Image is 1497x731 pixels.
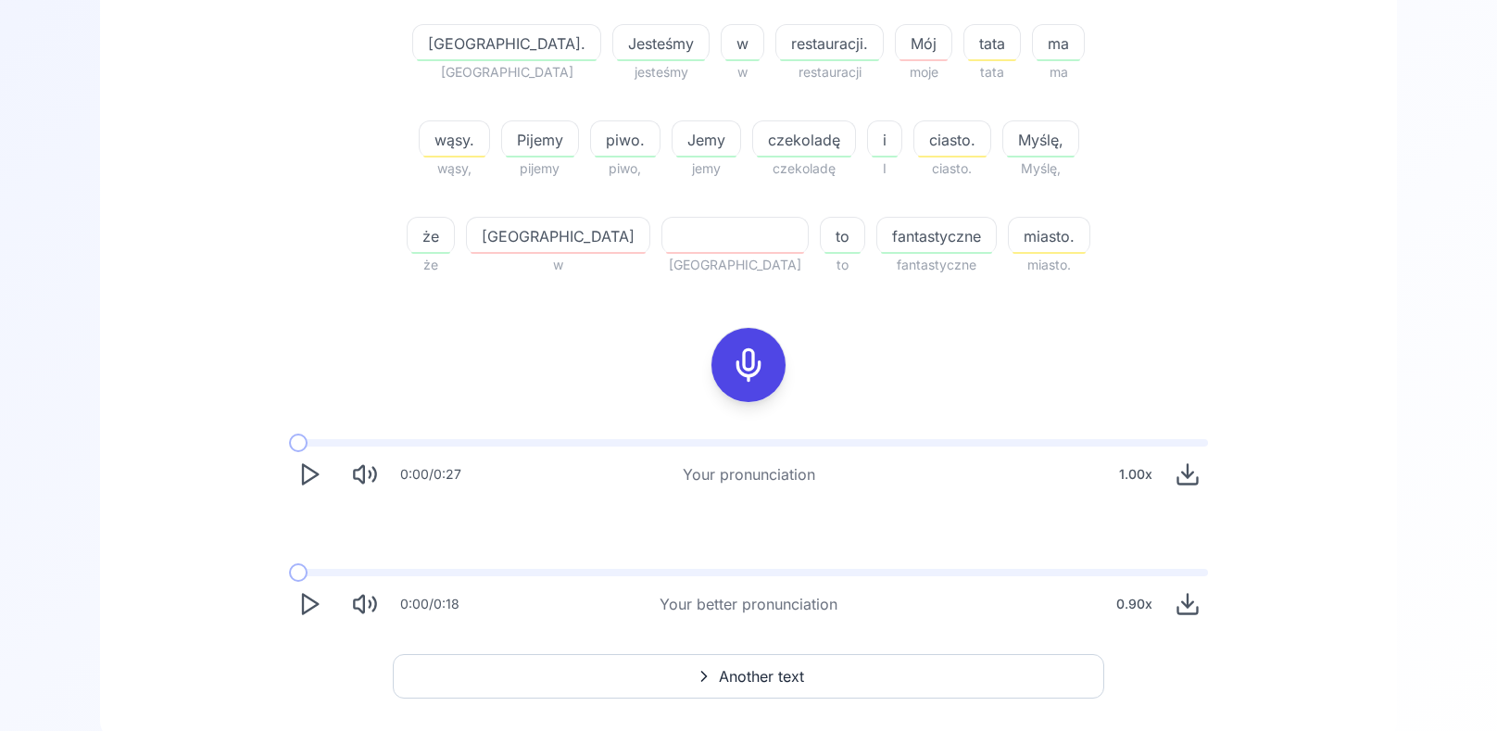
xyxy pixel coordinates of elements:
[591,129,660,151] span: piwo.
[963,24,1021,61] button: tata
[289,454,330,495] button: Play
[412,24,601,61] button: [GEOGRAPHIC_DATA].
[408,225,454,247] span: że
[345,584,385,624] button: Mute
[590,120,660,158] button: piwo.
[753,129,855,151] span: czekoladę
[876,217,997,254] button: fantastyczne
[721,24,764,61] button: w
[612,24,710,61] button: Jesteśmy
[1002,120,1079,158] button: Myślę,
[400,595,459,613] div: 0:00 / 0:18
[820,217,865,254] button: to
[868,129,901,151] span: i
[501,158,579,180] span: pijemy
[895,61,952,83] span: moje
[1008,254,1090,276] span: miasto.
[877,225,996,247] span: fantastyczne
[407,217,455,254] button: że
[776,32,883,55] span: restauracji.
[683,463,815,485] div: Your pronunciation
[393,654,1104,699] button: Another text
[775,24,884,61] button: restauracji.
[590,158,660,180] span: piwo,
[896,32,951,55] span: Mój
[1109,586,1160,623] div: 0.90 x
[661,254,809,276] span: [GEOGRAPHIC_DATA]
[672,158,741,180] span: jemy
[752,120,856,158] button: czekoladę
[412,61,601,83] span: [GEOGRAPHIC_DATA]
[1009,225,1089,247] span: miasto.
[1167,584,1208,624] button: Download audio
[673,129,740,151] span: Jemy
[419,158,490,180] span: wąsy,
[1003,129,1078,151] span: Myślę,
[895,24,952,61] button: Mój
[964,32,1020,55] span: tata
[420,129,489,151] span: wąsy.
[913,120,991,158] button: ciasto.
[612,61,710,83] span: jesteśmy
[820,254,865,276] span: to
[467,225,649,247] span: [GEOGRAPHIC_DATA]
[1033,32,1084,55] span: ma
[400,465,461,484] div: 0:00 / 0:27
[501,120,579,158] button: Pijemy
[1167,454,1208,495] button: Download audio
[1032,24,1085,61] button: ma
[1008,217,1090,254] button: miasto.
[913,158,991,180] span: ciasto.
[466,217,650,254] button: [GEOGRAPHIC_DATA]
[345,454,385,495] button: Mute
[867,158,902,180] span: I
[289,584,330,624] button: Play
[413,32,600,55] span: [GEOGRAPHIC_DATA].
[613,32,709,55] span: Jesteśmy
[867,120,902,158] button: i
[752,158,856,180] span: czekoladę
[1032,61,1085,83] span: ma
[719,665,804,687] span: Another text
[821,225,864,247] span: to
[502,129,578,151] span: Pijemy
[419,120,490,158] button: wąsy.
[914,129,990,151] span: ciasto.
[672,120,741,158] button: Jemy
[660,593,837,615] div: Your better pronunciation
[876,254,997,276] span: fantastyczne
[963,61,1021,83] span: tata
[1002,158,1079,180] span: Myślę,
[466,254,650,276] span: w
[721,61,764,83] span: w
[722,32,763,55] span: w
[775,61,884,83] span: restauracji
[407,254,455,276] span: że
[1112,456,1160,493] div: 1.00 x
